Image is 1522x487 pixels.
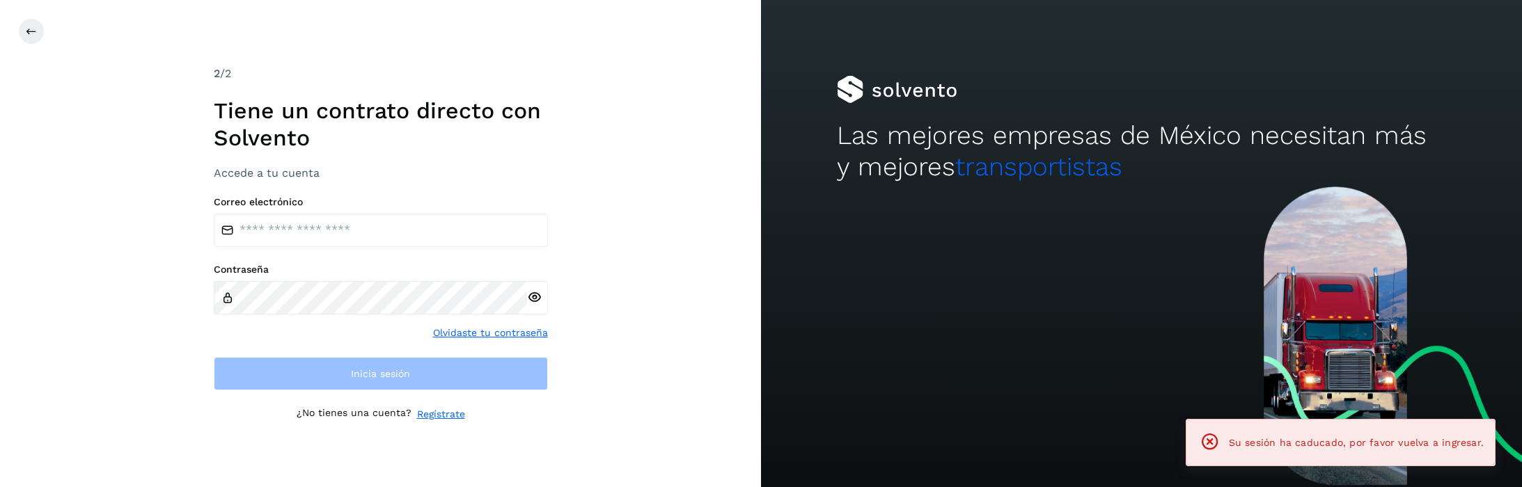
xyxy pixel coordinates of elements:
[214,67,220,80] span: 2
[214,357,548,390] button: Inicia sesión
[214,97,548,151] h1: Tiene un contrato directo con Solvento
[417,407,465,422] a: Regístrate
[214,196,548,208] label: Correo electrónico
[837,120,1445,182] h2: Las mejores empresas de México necesitan más y mejores
[214,264,548,276] label: Contraseña
[351,369,410,378] span: Inicia sesión
[1229,437,1484,448] span: Su sesión ha caducado, por favor vuelva a ingresar.
[297,407,411,422] p: ¿No tienes una cuenta?
[214,65,548,82] div: /2
[433,326,548,340] a: Olvidaste tu contraseña
[955,152,1122,182] span: transportistas
[214,166,548,179] h3: Accede a tu cuenta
